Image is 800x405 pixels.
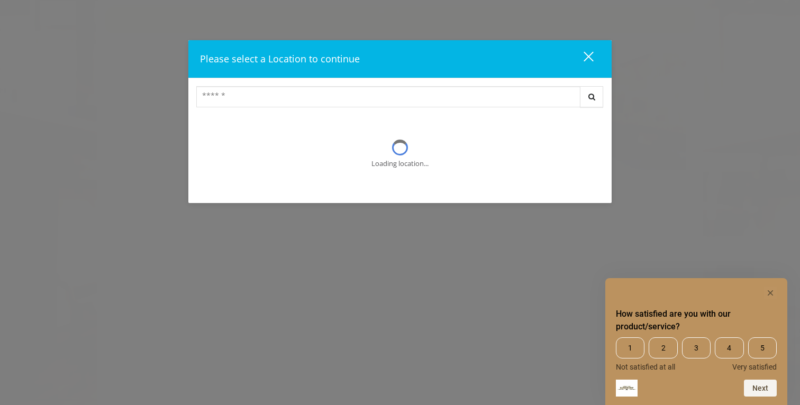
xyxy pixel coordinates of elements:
[571,51,593,67] div: close dialog
[744,380,777,397] button: Next question
[649,337,677,358] span: 2
[682,337,711,358] span: 3
[616,337,644,358] span: 1
[564,48,600,70] button: close dialog
[616,287,777,397] div: How satisfied are you with our product/service? Select an option from 1 to 5, with 1 being Not sa...
[616,363,675,371] span: Not satisfied at all
[371,158,429,169] div: Loading location...
[196,86,604,113] div: Center Select
[616,337,777,371] div: How satisfied are you with our product/service? Select an option from 1 to 5, with 1 being Not sa...
[586,93,598,100] i: Search button
[748,337,777,358] span: 5
[715,337,743,358] span: 4
[764,287,777,299] button: Hide survey
[616,308,777,333] h2: How satisfied are you with our product/service? Select an option from 1 to 5, with 1 being Not sa...
[196,86,580,107] input: Search Center
[732,363,777,371] span: Very satisfied
[200,52,360,65] span: Please select a Location to continue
